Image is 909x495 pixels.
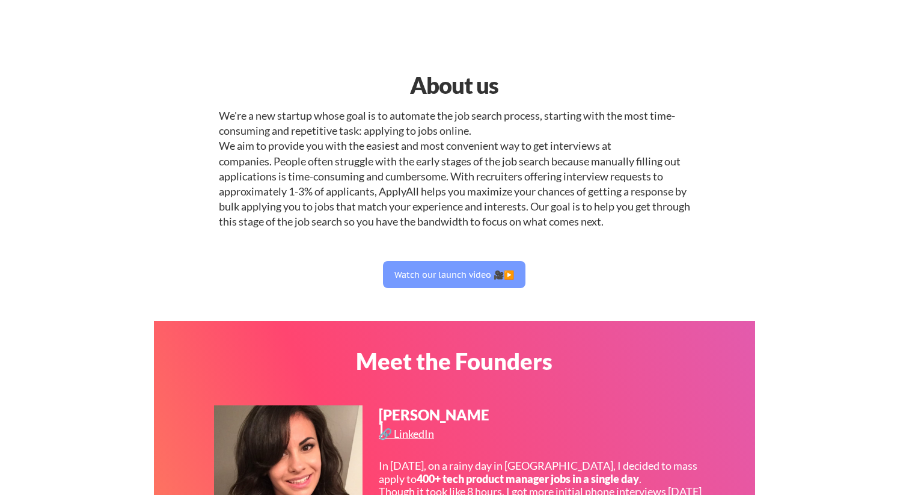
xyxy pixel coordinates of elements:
[417,472,639,485] strong: 400+ tech product manager jobs in a single day
[383,261,525,288] button: Watch our launch video 🎥▶️
[379,408,491,437] div: [PERSON_NAME]
[300,68,608,102] div: About us
[300,349,608,372] div: Meet the Founders
[379,428,437,443] a: 🔗 LinkedIn
[219,108,690,230] div: We're a new startup whose goal is to automate the job search process, starting with the most time...
[379,428,437,439] div: 🔗 LinkedIn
